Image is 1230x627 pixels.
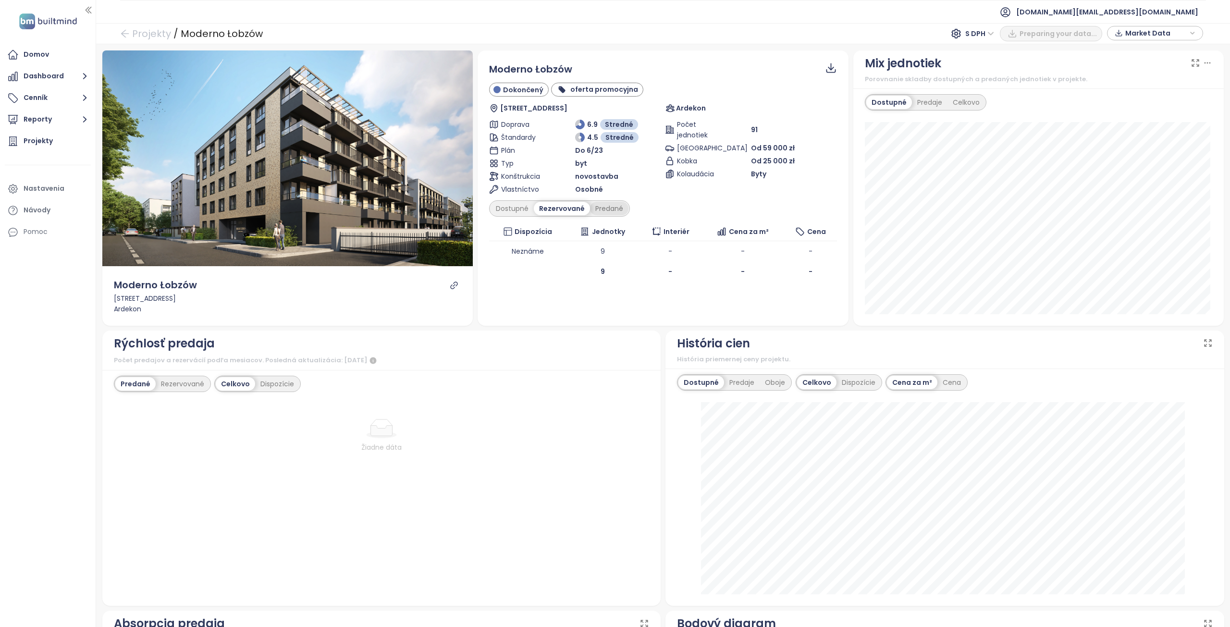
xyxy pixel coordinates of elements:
span: Typ [501,158,544,169]
span: - [809,246,812,256]
div: Predané [115,377,156,391]
div: Celkovo [797,376,836,389]
span: Doprava [501,119,544,130]
span: Byty [751,169,766,179]
span: [GEOGRAPHIC_DATA] [677,143,720,153]
div: Pomoc [5,222,91,242]
span: Dispozícia [515,226,552,237]
button: Dashboard [5,67,91,86]
span: Market Data [1125,26,1187,40]
div: História cien [677,334,750,353]
div: Moderno Łobzów [181,25,263,42]
span: Preparing your data... [1020,28,1097,39]
div: Návody [24,204,50,216]
span: Ardekon [676,103,706,113]
div: Dispozície [255,377,299,391]
div: História priemernej ceny projektu. [677,355,1213,364]
div: Porovnanie skladby dostupných a predaných jednotiek v projekte. [865,74,1213,84]
span: Plán [501,145,544,156]
div: Rezervované [534,202,590,215]
span: Dokončený [503,85,543,95]
div: Projekty [24,135,53,147]
span: Konštrukcia [501,171,544,182]
span: Od 59 000 zł [751,143,795,153]
span: [STREET_ADDRESS] [500,103,567,113]
span: [DOMAIN_NAME][EMAIL_ADDRESS][DOMAIN_NAME] [1016,0,1198,24]
div: Dostupné [491,202,534,215]
button: Reporty [5,110,91,129]
div: Ardekon [114,304,462,314]
div: Dostupné [678,376,724,389]
div: Dispozície [836,376,881,389]
a: Návody [5,201,91,220]
a: arrow-left Projekty [120,25,171,42]
div: Dostupné [866,96,912,109]
span: S DPH [965,26,994,41]
a: Domov [5,45,91,64]
div: Celkovo [947,96,985,109]
div: Moderno Łobzów [114,278,197,293]
td: Neznáme [489,241,566,261]
button: Cenník [5,88,91,108]
div: Cena za m² [887,376,937,389]
span: Stredné [605,119,633,130]
button: Preparing your data... [1000,26,1102,41]
div: Oboje [760,376,790,389]
div: / [173,25,178,42]
div: button [1112,26,1198,40]
b: - [668,267,672,276]
span: Cena [807,226,826,237]
span: arrow-left [120,29,130,38]
img: logo [16,12,80,31]
b: oferta promocyjna [570,85,638,94]
div: Rezervované [156,377,209,391]
div: Počet predajov a rezervácií podľa mesiacov. Posledná aktualizácia: [DATE] [114,355,650,366]
div: Celkovo [216,377,255,391]
span: 4.5 [587,132,598,143]
span: Kobka [677,156,720,166]
b: - [809,267,812,276]
div: Rýchlosť predaja [114,334,215,353]
span: Od 25 000 zł [751,156,795,166]
span: byt [575,158,587,169]
span: 91 [751,124,758,135]
span: Interiér [664,226,689,237]
span: Moderno Łobzów [489,62,572,76]
b: - [741,267,745,276]
span: Počet jednotiek [677,119,720,140]
span: Osobné [575,184,603,195]
div: Žiadne dáta [142,442,622,453]
a: Projekty [5,132,91,151]
span: Jednotky [592,226,625,237]
div: Domov [24,49,49,61]
span: Štandardy [501,132,544,143]
div: Cena [937,376,966,389]
b: 9 [601,267,605,276]
div: [STREET_ADDRESS] [114,293,462,304]
a: Nastavenia [5,179,91,198]
span: novostavba [575,171,618,182]
span: Do 6/23 [575,145,603,156]
span: Stredné [605,132,634,143]
span: 6.9 [587,119,598,130]
span: - [741,246,745,256]
a: link [450,281,458,290]
div: Mix jednotiek [865,54,941,73]
span: Kolaudácia [677,169,720,179]
span: Cena za m² [729,226,769,237]
td: 9 [566,241,639,261]
span: Vlastníctvo [501,184,544,195]
div: Pomoc [24,226,48,238]
div: Nastavenia [24,183,64,195]
div: Predaje [912,96,947,109]
td: - [639,241,702,261]
div: Predané [590,202,628,215]
div: Predaje [724,376,760,389]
